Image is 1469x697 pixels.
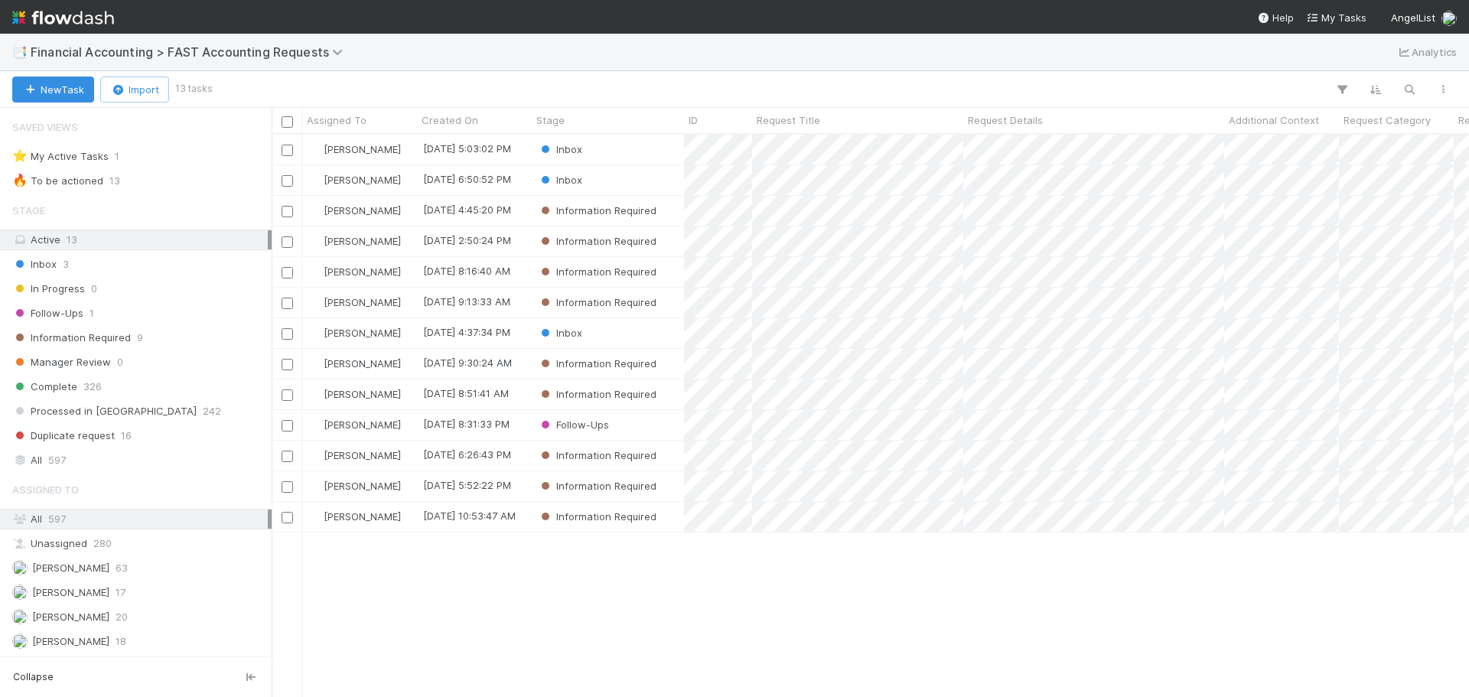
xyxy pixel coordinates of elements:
[115,147,119,166] span: 1
[309,419,321,431] img: avatar_c7c7de23-09de-42ad-8e02-7981c37ee075.png
[121,426,132,445] span: 16
[91,279,97,298] span: 0
[423,355,512,370] div: [DATE] 9:30:24 AM
[538,143,582,155] span: Inbox
[538,265,656,278] span: Information Required
[538,509,656,524] div: Information Required
[1391,11,1435,24] span: AngelList
[538,357,656,370] span: Information Required
[309,480,321,492] img: avatar_e5ec2f5b-afc7-4357-8cf1-2139873d70b1.png
[308,172,401,187] div: [PERSON_NAME]
[282,116,293,128] input: Toggle All Rows Selected
[12,45,28,58] span: 📑
[1396,43,1457,61] a: Analytics
[1306,11,1366,24] span: My Tasks
[93,534,112,553] span: 280
[538,327,582,339] span: Inbox
[282,451,293,462] input: Toggle Row Selected
[536,112,565,128] span: Stage
[308,203,401,218] div: [PERSON_NAME]
[12,534,268,553] div: Unassigned
[12,510,268,529] div: All
[538,480,656,492] span: Information Required
[324,174,401,186] span: [PERSON_NAME]
[116,607,128,627] span: 20
[538,296,656,308] span: Information Required
[538,356,656,371] div: Information Required
[31,44,350,60] span: Financial Accounting > FAST Accounting Requests
[309,296,321,308] img: avatar_c0d2ec3f-77e2-40ea-8107-ee7bdb5edede.png
[282,512,293,523] input: Toggle Row Selected
[309,174,321,186] img: avatar_030f5503-c087-43c2-95d1-dd8963b2926c.png
[282,236,293,248] input: Toggle Row Selected
[968,112,1043,128] span: Request Details
[12,377,77,396] span: Complete
[282,420,293,432] input: Toggle Row Selected
[309,143,321,155] img: avatar_c0d2ec3f-77e2-40ea-8107-ee7bdb5edede.png
[324,449,401,461] span: [PERSON_NAME]
[538,295,656,310] div: Information Required
[12,5,114,31] img: logo-inverted-e16ddd16eac7371096b0.svg
[12,171,103,191] div: To be actioned
[116,632,126,651] span: 18
[12,195,45,226] span: Stage
[538,388,656,400] span: Information Required
[67,233,77,246] span: 13
[12,279,85,298] span: In Progress
[282,481,293,493] input: Toggle Row Selected
[32,586,109,598] span: [PERSON_NAME]
[12,633,28,649] img: avatar_e5ec2f5b-afc7-4357-8cf1-2139873d70b1.png
[12,585,28,600] img: avatar_030f5503-c087-43c2-95d1-dd8963b2926c.png
[203,402,221,421] span: 242
[423,263,510,278] div: [DATE] 8:16:40 AM
[538,449,656,461] span: Information Required
[309,449,321,461] img: avatar_8d06466b-a936-4205-8f52-b0cc03e2a179.png
[423,447,511,462] div: [DATE] 6:26:43 PM
[423,294,510,309] div: [DATE] 9:13:33 AM
[538,419,609,431] span: Follow-Ups
[324,327,401,339] span: [PERSON_NAME]
[538,264,656,279] div: Information Required
[689,112,698,128] span: ID
[1441,11,1457,26] img: avatar_030f5503-c087-43c2-95d1-dd8963b2926c.png
[48,451,66,470] span: 597
[538,325,582,340] div: Inbox
[324,388,401,400] span: [PERSON_NAME]
[423,202,511,217] div: [DATE] 4:45:20 PM
[12,230,268,249] div: Active
[116,583,125,602] span: 17
[538,174,582,186] span: Inbox
[282,298,293,309] input: Toggle Row Selected
[282,389,293,401] input: Toggle Row Selected
[324,480,401,492] span: [PERSON_NAME]
[12,112,78,142] span: Saved Views
[324,204,401,217] span: [PERSON_NAME]
[308,264,401,279] div: [PERSON_NAME]
[1257,10,1294,25] div: Help
[48,513,66,525] span: 597
[308,325,401,340] div: [PERSON_NAME]
[324,265,401,278] span: [PERSON_NAME]
[12,77,94,103] button: NewTask
[324,235,401,247] span: [PERSON_NAME]
[282,328,293,340] input: Toggle Row Selected
[309,357,321,370] img: avatar_e5ec2f5b-afc7-4357-8cf1-2139873d70b1.png
[32,635,109,647] span: [PERSON_NAME]
[1229,112,1319,128] span: Additional Context
[117,353,123,372] span: 0
[12,147,109,166] div: My Active Tasks
[423,386,509,401] div: [DATE] 8:51:41 AM
[538,142,582,157] div: Inbox
[308,509,401,524] div: [PERSON_NAME]
[423,233,511,248] div: [DATE] 2:50:24 PM
[757,112,820,128] span: Request Title
[309,204,321,217] img: avatar_c0d2ec3f-77e2-40ea-8107-ee7bdb5edede.png
[538,417,609,432] div: Follow-Ups
[12,402,197,421] span: Processed in [GEOGRAPHIC_DATA]
[282,267,293,278] input: Toggle Row Selected
[308,478,401,493] div: [PERSON_NAME]
[83,377,102,396] span: 326
[538,203,656,218] div: Information Required
[12,426,115,445] span: Duplicate request
[109,171,120,191] span: 13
